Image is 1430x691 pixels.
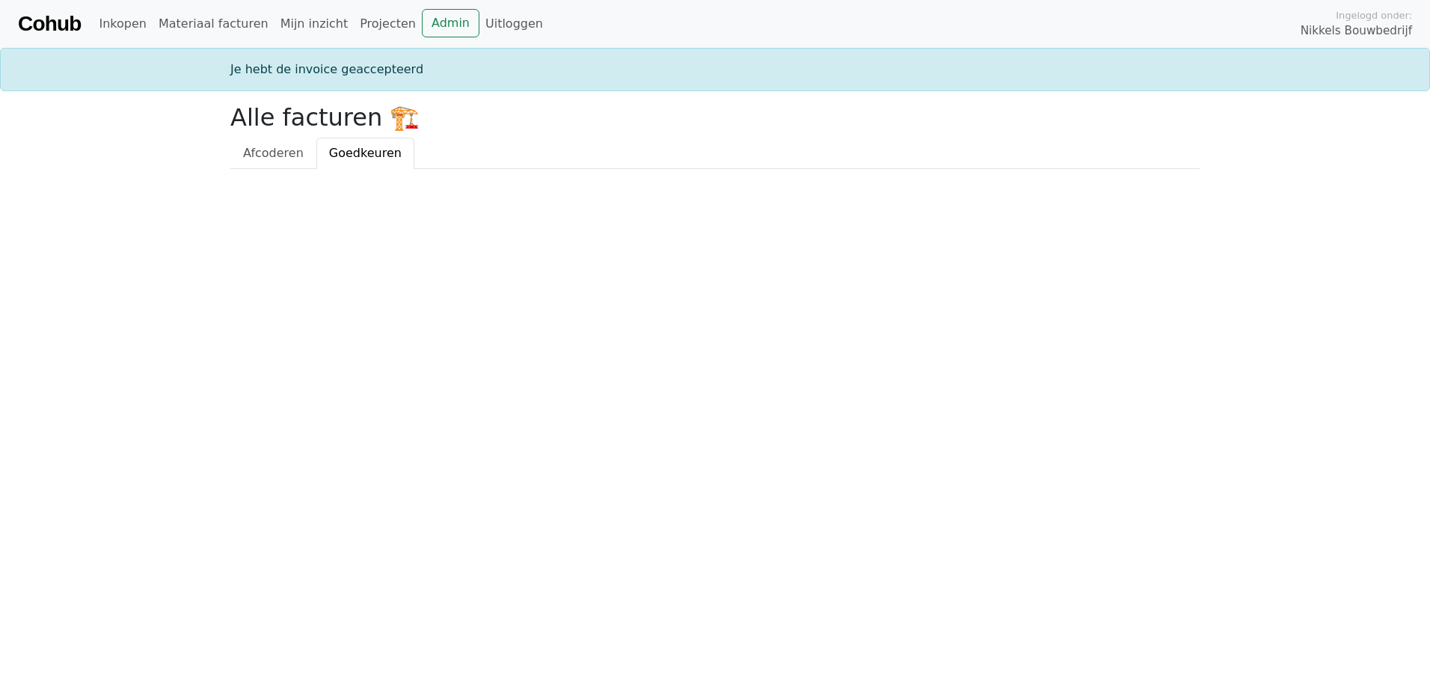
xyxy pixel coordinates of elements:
[1301,22,1412,40] span: Nikkels Bouwbedrijf
[221,61,1209,79] div: Je hebt de invoice geaccepteerd
[153,9,274,39] a: Materiaal facturen
[18,6,81,42] a: Cohub
[1336,8,1412,22] span: Ingelogd onder:
[274,9,355,39] a: Mijn inzicht
[230,138,316,169] a: Afcoderen
[329,146,402,160] span: Goedkeuren
[243,146,304,160] span: Afcoderen
[479,9,549,39] a: Uitloggen
[354,9,422,39] a: Projecten
[316,138,414,169] a: Goedkeuren
[422,9,479,37] a: Admin
[230,103,1200,132] h2: Alle facturen 🏗️
[93,9,152,39] a: Inkopen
